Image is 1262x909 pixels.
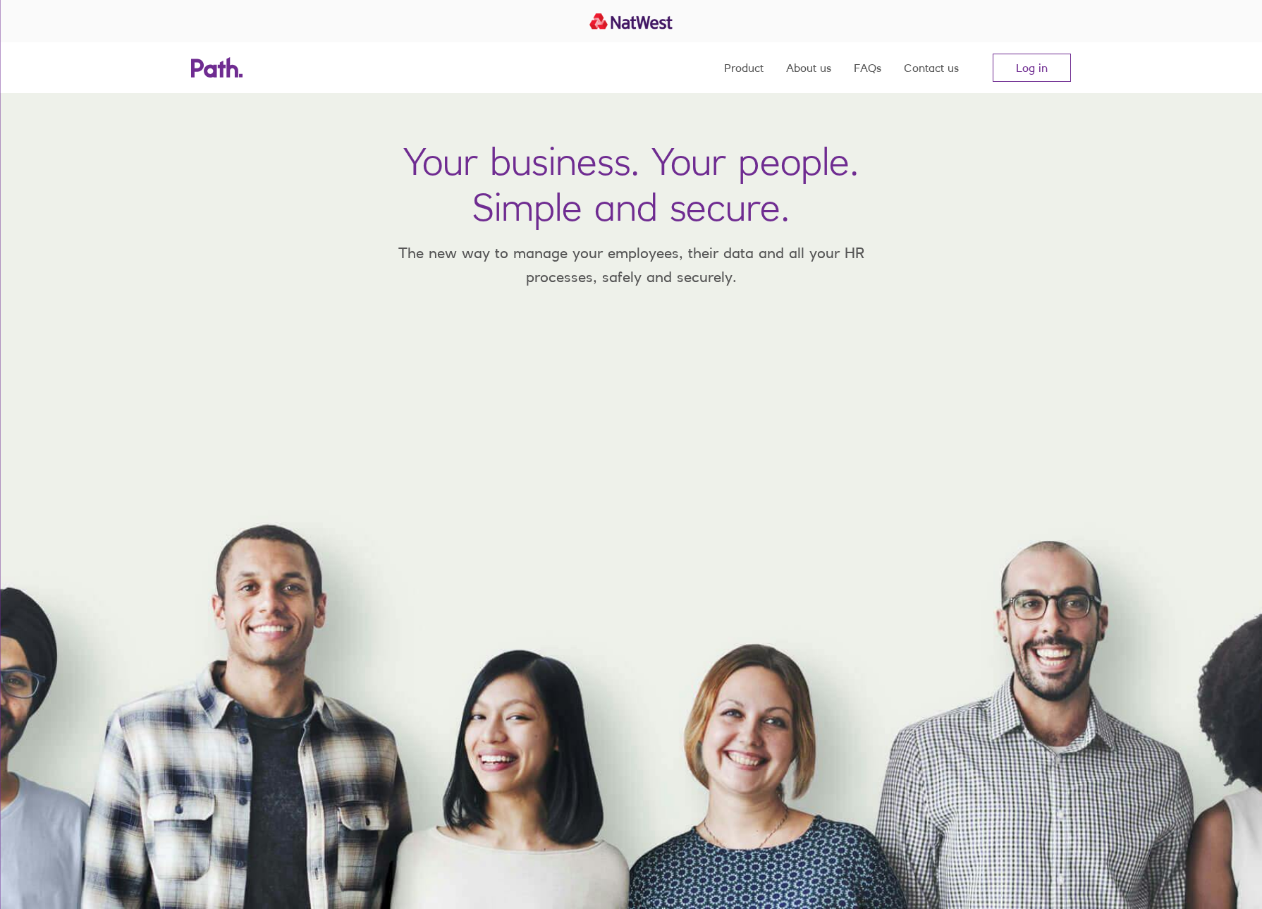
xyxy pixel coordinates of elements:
a: About us [786,42,831,93]
h1: Your business. Your people. Simple and secure. [403,138,859,230]
a: Product [724,42,764,93]
a: FAQs [854,42,881,93]
p: The new way to manage your employees, their data and all your HR processes, safely and securely. [377,241,885,288]
a: Contact us [904,42,959,93]
a: Log in [993,54,1071,82]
